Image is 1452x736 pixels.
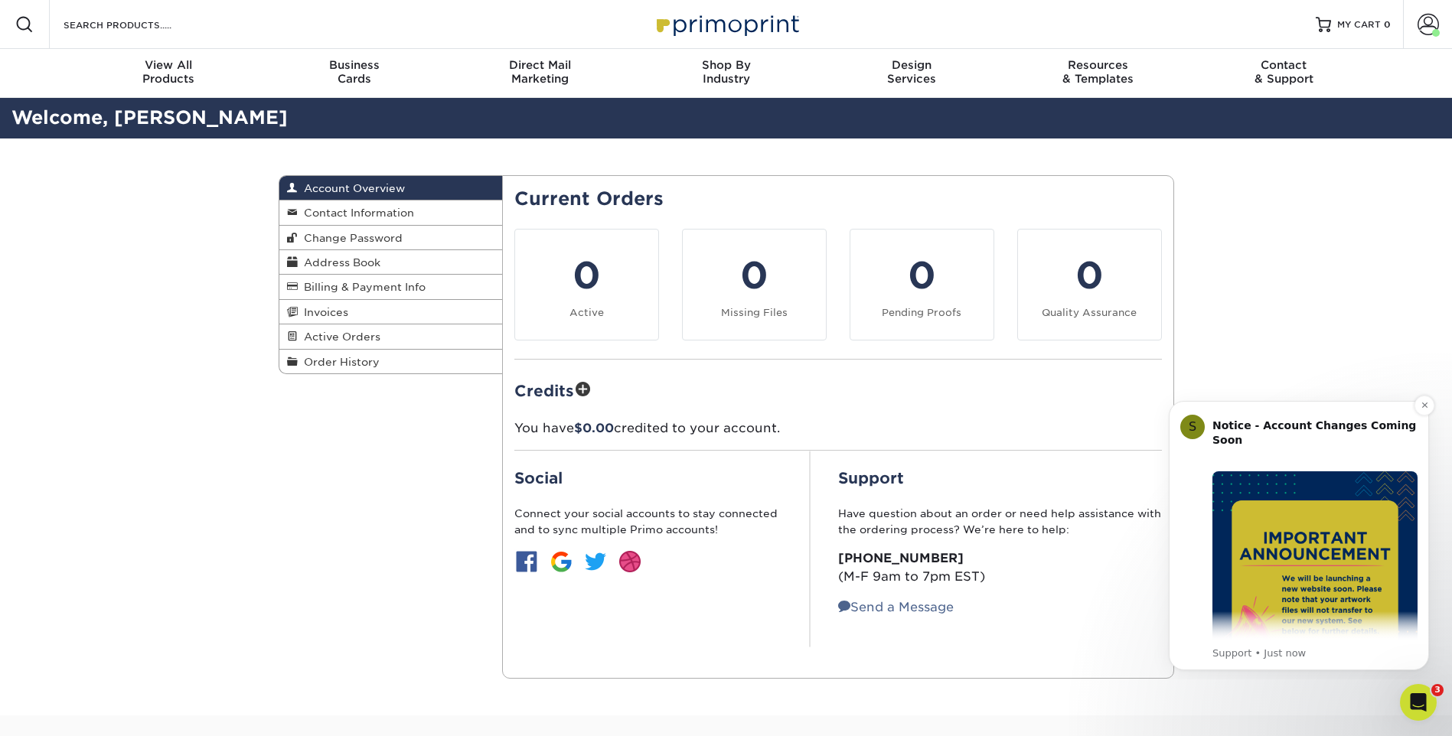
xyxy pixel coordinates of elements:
span: Address Book [298,256,380,269]
a: Address Book [279,250,503,275]
small: Active [569,307,604,318]
div: Cards [261,58,447,86]
p: Connect your social accounts to stay connected and to sync multiple Primo accounts! [514,506,782,537]
a: Shop ByIndustry [633,49,819,98]
span: View All [76,58,262,72]
span: Business [261,58,447,72]
img: btn-facebook.jpg [514,549,539,574]
div: 0 [692,248,817,303]
a: Billing & Payment Info [279,275,503,299]
a: DesignServices [819,49,1005,98]
span: 3 [1431,684,1444,696]
span: Contact Information [298,207,414,219]
a: Change Password [279,226,503,250]
h2: Support [838,469,1162,487]
div: 0 [860,248,984,303]
a: Direct MailMarketing [447,49,633,98]
a: 0 Missing Files [682,229,827,340]
span: Account Overview [298,182,405,194]
a: Active Orders [279,324,503,349]
span: Design [819,58,1005,72]
span: Contact [1191,58,1377,72]
small: Quality Assurance [1042,307,1137,318]
input: SEARCH PRODUCTS..... [62,15,211,34]
iframe: Intercom live chat [1400,684,1437,721]
div: & Templates [1005,58,1191,86]
a: Contact& Support [1191,49,1377,98]
a: Contact Information [279,200,503,225]
a: Order History [279,350,503,373]
a: 0 Quality Assurance [1017,229,1162,340]
a: View AllProducts [76,49,262,98]
a: BusinessCards [261,49,447,98]
p: Have question about an order or need help assistance with the ordering process? We’re here to help: [838,506,1162,537]
a: 0 Active [514,229,659,340]
span: Direct Mail [447,58,633,72]
span: $0.00 [574,421,614,435]
div: Marketing [447,58,633,86]
span: Invoices [298,306,348,318]
small: Missing Files [721,307,788,318]
div: 0 [1027,248,1152,303]
a: Invoices [279,300,503,324]
span: Shop By [633,58,819,72]
div: 0 [524,248,649,303]
p: (M-F 9am to 7pm EST) [838,549,1162,586]
span: MY CART [1337,18,1381,31]
h2: Current Orders [514,188,1162,210]
p: You have credited to your account. [514,419,1162,438]
span: Active Orders [298,331,380,343]
div: & Support [1191,58,1377,86]
span: 0 [1384,19,1391,30]
a: Account Overview [279,176,503,200]
img: btn-google.jpg [549,549,573,574]
span: Order History [298,356,380,368]
span: Resources [1005,58,1191,72]
span: Billing & Payment Info [298,281,426,293]
div: Industry [633,58,819,86]
div: Services [819,58,1005,86]
img: btn-twitter.jpg [583,549,608,574]
h2: Credits [514,378,1162,402]
img: Primoprint [650,8,803,41]
a: Resources& Templates [1005,49,1191,98]
a: Send a Message [838,600,954,614]
img: btn-dribbble.jpg [618,549,642,574]
small: Pending Proofs [882,307,961,318]
h2: Social [514,469,782,487]
iframe: Intercom notifications message [1146,387,1452,679]
div: Products [76,58,262,86]
strong: [PHONE_NUMBER] [838,551,964,565]
a: 0 Pending Proofs [850,229,994,340]
span: Change Password [298,232,403,244]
